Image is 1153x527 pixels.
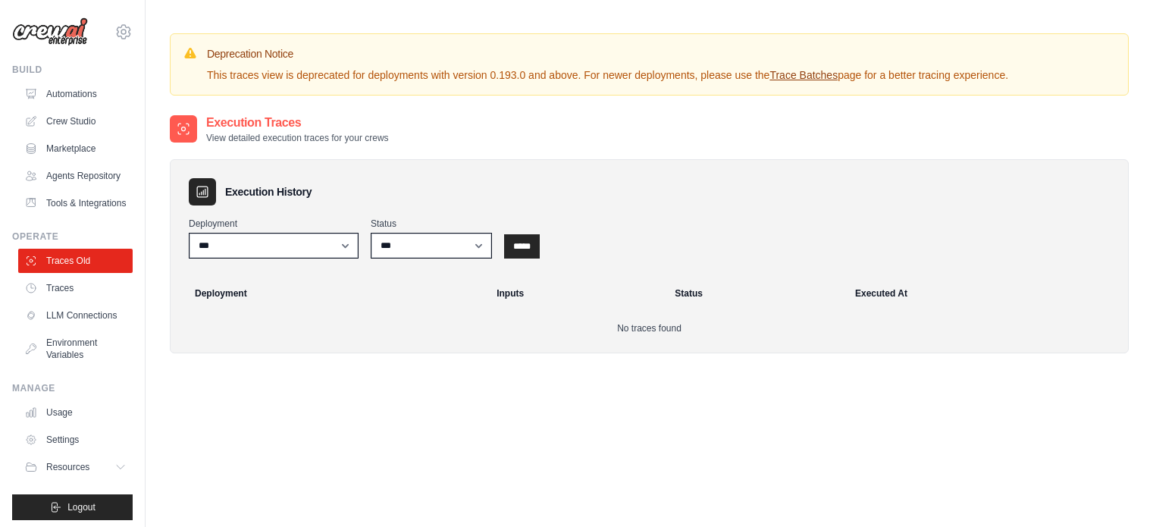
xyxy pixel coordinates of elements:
[18,455,133,479] button: Resources
[18,428,133,452] a: Settings
[67,501,96,513] span: Logout
[18,164,133,188] a: Agents Repository
[846,277,1122,310] th: Executed At
[18,303,133,328] a: LLM Connections
[18,82,133,106] a: Automations
[371,218,492,230] label: Status
[206,114,389,132] h2: Execution Traces
[18,136,133,161] a: Marketplace
[12,382,133,394] div: Manage
[206,132,389,144] p: View detailed execution traces for your crews
[177,277,487,310] th: Deployment
[18,331,133,367] a: Environment Variables
[666,277,846,310] th: Status
[18,191,133,215] a: Tools & Integrations
[225,184,312,199] h3: Execution History
[18,109,133,133] a: Crew Studio
[12,231,133,243] div: Operate
[12,17,88,46] img: Logo
[12,64,133,76] div: Build
[769,69,838,81] a: Trace Batches
[18,400,133,425] a: Usage
[207,67,1008,83] p: This traces view is deprecated for deployments with version 0.193.0 and above. For newer deployme...
[18,249,133,273] a: Traces Old
[487,277,666,310] th: Inputs
[189,218,359,230] label: Deployment
[207,46,1008,61] h3: Deprecation Notice
[18,276,133,300] a: Traces
[12,494,133,520] button: Logout
[189,322,1110,334] p: No traces found
[46,461,89,473] span: Resources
